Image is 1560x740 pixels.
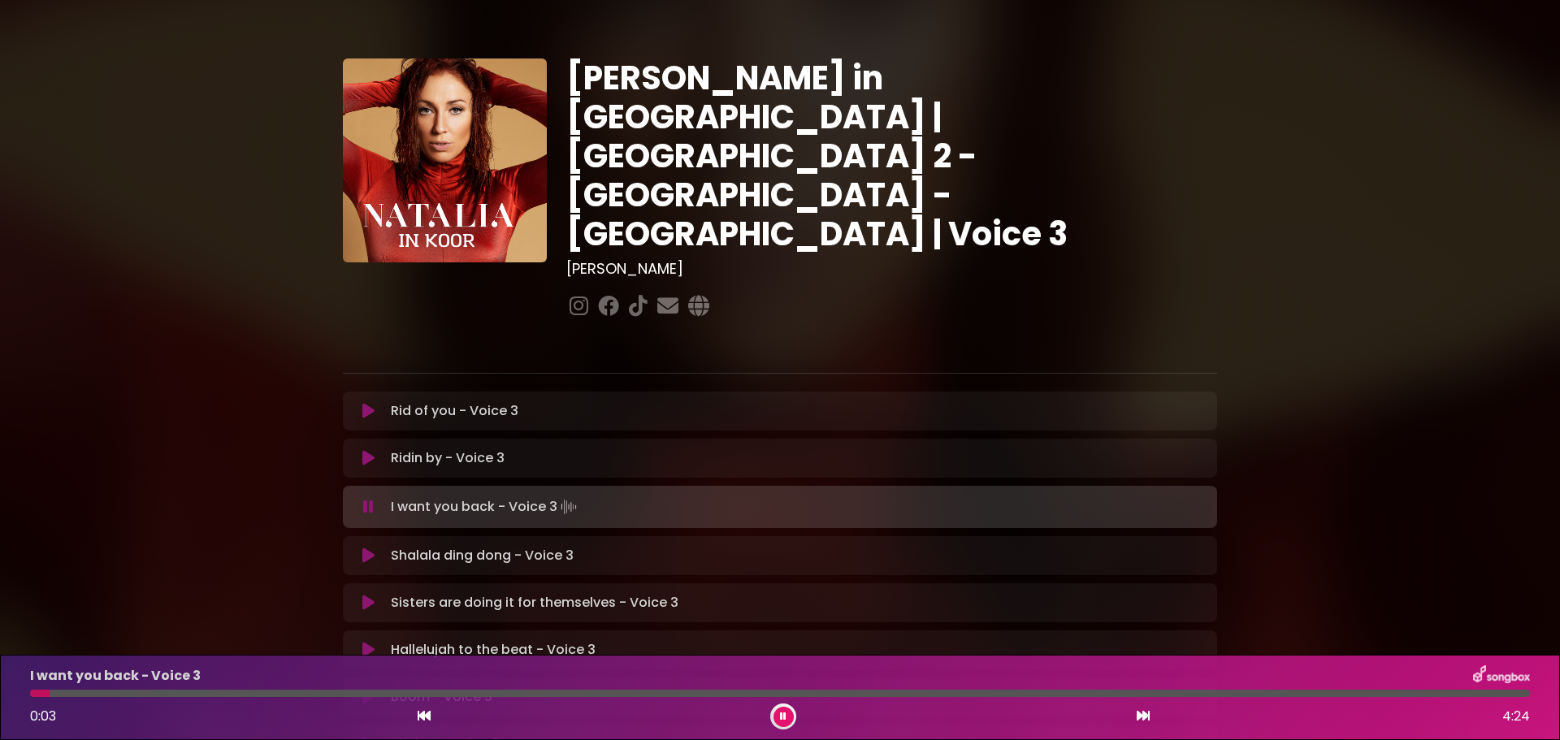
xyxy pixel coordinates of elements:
span: 4:24 [1502,707,1530,726]
p: Shalala ding dong - Voice 3 [391,546,574,565]
h1: [PERSON_NAME] in [GEOGRAPHIC_DATA] | [GEOGRAPHIC_DATA] 2 - [GEOGRAPHIC_DATA] - [GEOGRAPHIC_DATA] ... [566,58,1217,253]
p: I want you back - Voice 3 [30,666,201,686]
p: Ridin by - Voice 3 [391,448,505,468]
h3: [PERSON_NAME] [566,260,1217,278]
p: I want you back - Voice 3 [391,495,580,518]
p: Rid of you - Voice 3 [391,401,518,421]
p: Hallelujah to the beat - Voice 3 [391,640,596,660]
img: waveform4.gif [557,495,580,518]
p: Sisters are doing it for themselves - Voice 3 [391,593,678,612]
span: 0:03 [30,707,56,725]
img: songbox-logo-white.png [1473,665,1530,686]
img: YTVS25JmS9CLUqXqkEhs [343,58,547,262]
